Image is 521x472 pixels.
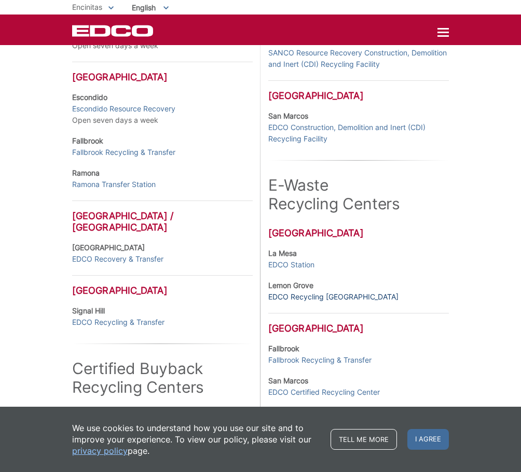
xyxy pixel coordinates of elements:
[268,259,314,270] a: EDCO Station
[72,168,100,177] strong: Ramona
[268,387,380,398] a: EDCO Certified Recycling Center
[268,122,449,145] a: EDCO Construction, Demolition and Inert (CDI) Recycling Facility
[268,376,308,385] strong: San Marcos
[72,201,253,233] h3: [GEOGRAPHIC_DATA] / [GEOGRAPHIC_DATA]
[268,47,449,70] a: SANCO Resource Recovery Construction, Demolition and Inert (CDI) Recycling Facility
[72,136,103,145] strong: Fallbrook
[407,429,449,450] span: I agree
[268,354,372,366] a: Fallbrook Recycling & Transfer
[268,344,299,353] strong: Fallbrook
[72,25,155,37] a: EDCD logo. Return to the homepage.
[268,227,449,239] h3: [GEOGRAPHIC_DATA]
[72,3,102,11] span: Encinitas
[72,62,253,83] h3: [GEOGRAPHIC_DATA]
[72,103,175,115] a: Escondido Resource Recovery
[72,93,107,102] strong: Escondido
[72,422,320,456] p: We use cookies to understand how you use our site and to improve your experience. To view our pol...
[268,80,449,102] h3: [GEOGRAPHIC_DATA]
[268,313,449,334] h3: [GEOGRAPHIC_DATA]
[268,281,313,290] strong: Lemon Grove
[72,243,145,252] strong: [GEOGRAPHIC_DATA]
[72,179,156,190] a: Ramona Transfer Station
[268,111,308,120] strong: San Marcos
[72,147,175,158] a: Fallbrook Recycling & Transfer
[268,291,399,303] a: EDCO Recycling [GEOGRAPHIC_DATA]
[268,249,297,258] strong: La Mesa
[72,359,253,396] h2: Certified Buyback Recycling Centers
[72,275,253,296] h3: [GEOGRAPHIC_DATA]
[72,92,253,126] p: Open seven days a week
[72,317,164,328] a: EDCO Recycling & Transfer
[72,306,105,315] strong: Signal Hill
[268,176,449,213] h2: E-Waste Recycling Centers
[72,253,163,265] a: EDCO Recovery & Transfer
[331,429,397,450] a: Tell me more
[72,445,128,456] a: privacy policy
